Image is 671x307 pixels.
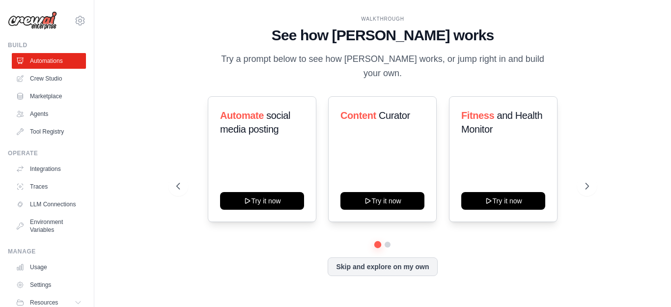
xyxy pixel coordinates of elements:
a: Usage [12,259,86,275]
a: Traces [12,179,86,195]
img: Logo [8,11,57,30]
span: Content [340,110,376,121]
button: Try it now [461,192,545,210]
a: Integrations [12,161,86,177]
div: Manage [8,248,86,255]
a: Marketplace [12,88,86,104]
a: LLM Connections [12,196,86,212]
button: Try it now [220,192,304,210]
a: Environment Variables [12,214,86,238]
a: Settings [12,277,86,293]
h1: See how [PERSON_NAME] works [176,27,589,44]
p: Try a prompt below to see how [PERSON_NAME] works, or jump right in and build your own. [218,52,548,81]
a: Automations [12,53,86,69]
div: Build [8,41,86,49]
a: Agents [12,106,86,122]
a: Tool Registry [12,124,86,140]
span: Automate [220,110,264,121]
a: Crew Studio [12,71,86,86]
button: Try it now [340,192,424,210]
button: Skip and explore on my own [328,257,437,276]
span: and Health Monitor [461,110,542,135]
span: Curator [379,110,410,121]
div: Operate [8,149,86,157]
div: WALKTHROUGH [176,15,589,23]
span: Resources [30,299,58,307]
iframe: Chat Widget [622,260,671,307]
span: Fitness [461,110,494,121]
